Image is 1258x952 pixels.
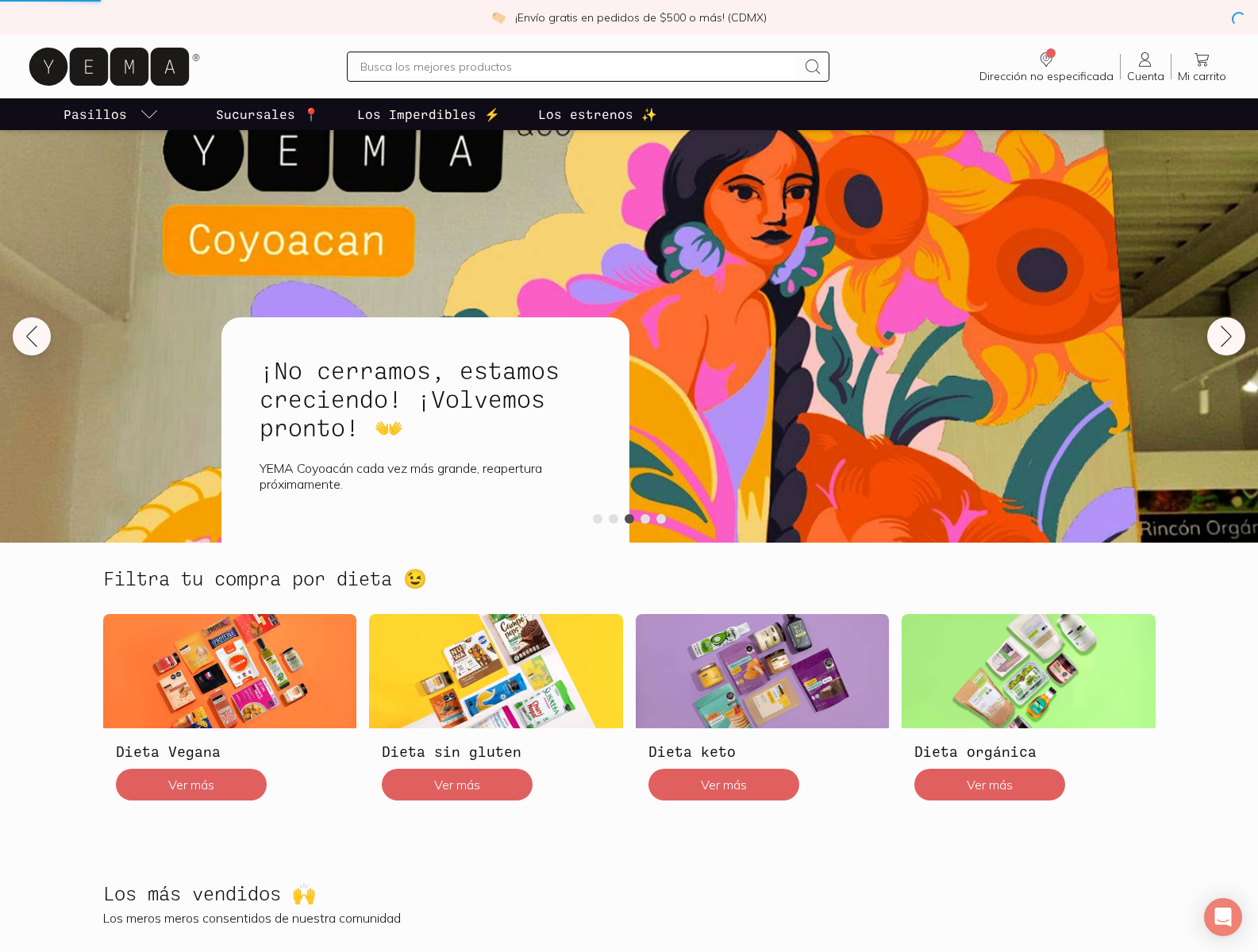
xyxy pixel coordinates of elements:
[103,614,357,812] a: Dieta VeganaDieta VeganaVer más
[538,105,657,124] p: Los estrenos ✨
[648,769,799,800] button: Ver más
[1127,69,1164,83] span: Cuenta
[116,769,267,800] button: Ver más
[1178,69,1226,83] span: Mi carrito
[369,614,623,728] img: Dieta sin gluten
[360,57,797,76] input: Busca los mejores productos
[1121,50,1171,83] a: Cuenta
[213,98,322,130] a: Sucursales 📍
[902,614,1156,728] img: Dieta orgánica
[648,741,877,762] h3: Dieta keto
[1171,50,1233,83] a: Mi carrito
[103,614,357,728] img: Dieta Vegana
[636,614,890,728] img: Dieta keto
[382,741,610,762] h3: Dieta sin gluten
[902,614,1156,812] a: Dieta orgánicaDieta orgánicaVer más
[260,460,591,492] p: YEMA Coyoacán cada vez más grande, reapertura próximamente.
[103,883,316,904] h2: Los más vendidos 🙌
[914,769,1065,800] button: Ver más
[216,105,319,124] p: Sucursales 📍
[103,910,1156,926] p: Los meros meros consentidos de nuestra comunidad
[914,741,1143,762] h3: Dieta orgánica
[515,10,767,25] p: ¡Envío gratis en pedidos de $500 o más! (CDMX)
[357,105,500,124] p: Los Imperdibles ⚡️
[382,769,533,800] button: Ver más
[63,105,127,124] p: Pasillos
[103,568,427,589] h2: Filtra tu compra por dieta 😉
[60,98,162,130] a: pasillo-todos-link
[260,355,591,441] h2: ¡No cerramos, estamos creciendo! ¡Volvemos pronto! 👐
[369,614,623,812] a: Dieta sin glutenDieta sin glutenVer más
[354,98,503,130] a: Los Imperdibles ⚡️
[491,10,506,25] img: check
[979,69,1114,83] span: Dirección no especificada
[636,614,890,812] a: Dieta ketoDieta ketoVer más
[535,98,660,130] a: Los estrenos ✨
[973,50,1120,83] a: Dirección no especificada
[116,741,344,762] h3: Dieta Vegana
[1204,898,1242,936] div: Open Intercom Messenger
